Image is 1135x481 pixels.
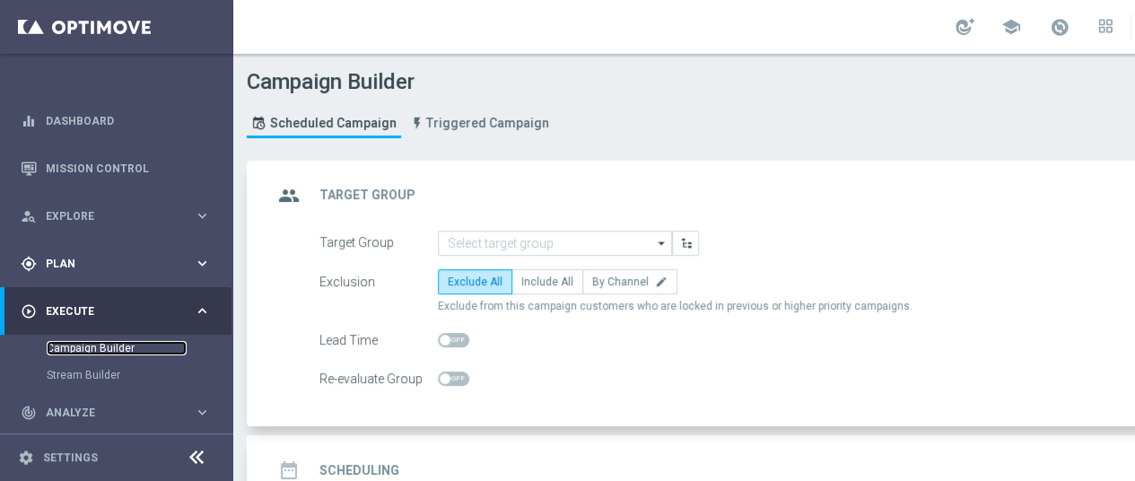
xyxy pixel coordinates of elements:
[438,299,912,314] span: Exclude from this campaign customers who are locked in previous or higher priority campaigns.
[21,405,37,421] i: track_changes
[448,275,502,288] span: Exclude All
[21,208,194,224] div: Explore
[319,366,438,391] div: Re-evaluate Group
[21,256,194,272] div: Plan
[273,179,305,212] i: group
[47,341,187,355] a: Campaign Builder
[20,162,212,176] button: Mission Control
[46,407,194,418] span: Analyze
[46,258,194,269] span: Plan
[20,257,212,271] button: gps_fixed Plan keyboard_arrow_right
[247,69,558,95] h1: Campaign Builder
[1001,17,1021,37] span: school
[18,450,34,466] i: settings
[319,269,438,294] div: Exclusion
[438,231,672,256] input: Select target group
[592,275,649,288] span: By Channel
[43,452,98,463] a: Settings
[47,335,231,362] div: Campaign Builder
[21,303,37,319] i: play_circle_outline
[194,404,211,421] i: keyboard_arrow_right
[194,255,211,272] i: keyboard_arrow_right
[21,113,37,129] i: equalizer
[194,302,211,319] i: keyboard_arrow_right
[247,109,401,138] a: Scheduled Campaign
[46,211,194,222] span: Explore
[21,405,194,421] div: Analyze
[319,328,438,353] div: Lead Time
[21,208,37,224] i: person_search
[20,209,212,223] button: person_search Explore keyboard_arrow_right
[21,303,194,319] div: Execute
[521,275,573,288] span: Include All
[20,304,212,319] button: play_circle_outline Execute keyboard_arrow_right
[47,362,231,389] div: Stream Builder
[46,144,211,192] a: Mission Control
[426,116,549,131] span: Triggered Campaign
[653,232,671,255] i: arrow_drop_down
[319,462,399,479] h2: Scheduling
[47,368,187,382] a: Stream Builder
[194,207,211,224] i: keyboard_arrow_right
[319,231,438,256] div: Target Group
[20,406,212,420] button: track_changes Analyze keyboard_arrow_right
[46,306,194,317] span: Execute
[21,97,211,144] div: Dashboard
[406,109,554,138] a: Triggered Campaign
[21,256,37,272] i: gps_fixed
[46,97,211,144] a: Dashboard
[20,114,212,128] button: equalizer Dashboard
[270,116,397,131] span: Scheduled Campaign
[319,187,415,204] h2: Target Group
[21,144,211,192] div: Mission Control
[655,275,668,288] i: edit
